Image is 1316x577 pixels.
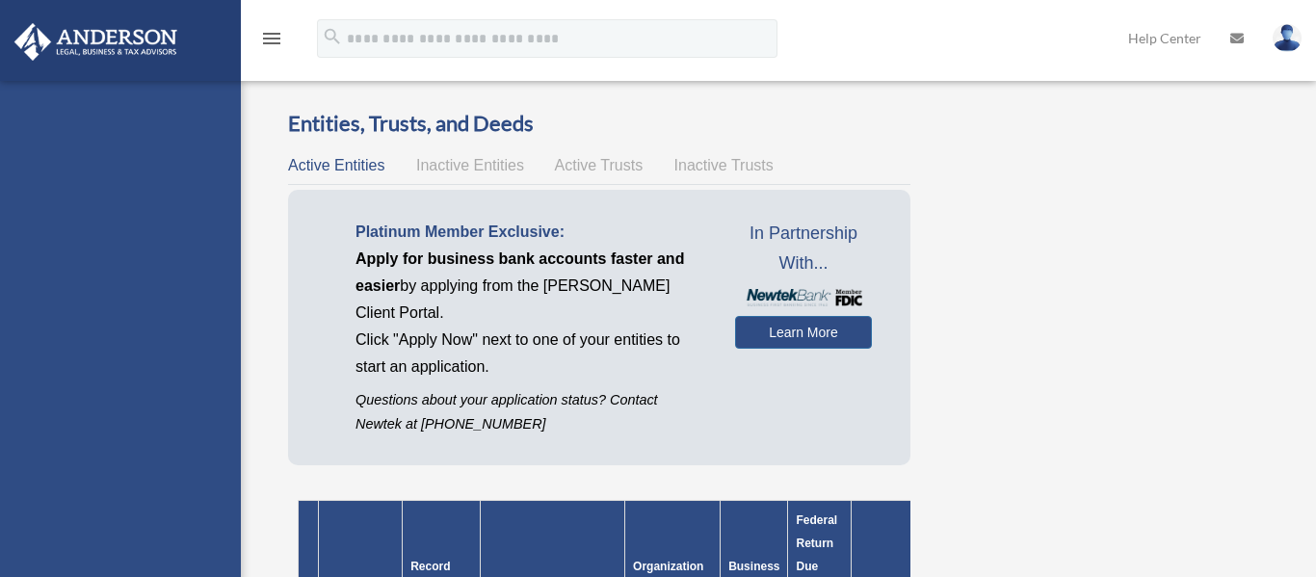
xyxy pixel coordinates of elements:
[288,157,384,173] span: Active Entities
[9,23,183,61] img: Anderson Advisors Platinum Portal
[745,289,862,306] img: NewtekBankLogoSM.png
[555,157,644,173] span: Active Trusts
[355,246,706,327] p: by applying from the [PERSON_NAME] Client Portal.
[416,157,524,173] span: Inactive Entities
[1273,24,1302,52] img: User Pic
[735,219,872,279] span: In Partnership With...
[288,109,910,139] h3: Entities, Trusts, and Deeds
[735,316,872,349] a: Learn More
[355,388,706,436] p: Questions about your application status? Contact Newtek at [PHONE_NUMBER]
[355,219,706,246] p: Platinum Member Exclusive:
[674,157,774,173] span: Inactive Trusts
[260,34,283,50] a: menu
[355,250,684,294] span: Apply for business bank accounts faster and easier
[260,27,283,50] i: menu
[322,26,343,47] i: search
[355,327,706,380] p: Click "Apply Now" next to one of your entities to start an application.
